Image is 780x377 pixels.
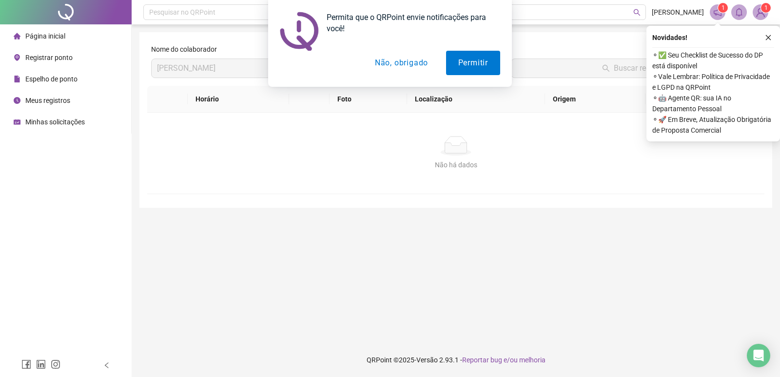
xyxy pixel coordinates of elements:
[652,114,774,136] span: ⚬ 🚀 Em Breve, Atualização Obrigatória de Proposta Comercial
[36,359,46,369] span: linkedin
[21,359,31,369] span: facebook
[51,359,60,369] span: instagram
[446,51,500,75] button: Permitir
[645,86,764,113] th: Protocolo
[103,362,110,369] span: left
[280,12,319,51] img: notification icon
[747,344,770,367] div: Open Intercom Messenger
[319,12,500,34] div: Permita que o QRPoint envie notificações para você!
[14,97,20,104] span: clock-circle
[652,93,774,114] span: ⚬ 🤖 Agente QR: sua IA no Departamento Pessoal
[25,118,85,126] span: Minhas solicitações
[462,356,546,364] span: Reportar bug e/ou melhoria
[14,119,20,125] span: schedule
[159,159,753,170] div: Não há dados
[132,343,780,377] footer: QRPoint © 2025 - 2.93.1 -
[545,86,645,113] th: Origem
[416,356,438,364] span: Versão
[363,51,440,75] button: Não, obrigado
[188,86,289,113] th: Horário
[330,86,407,113] th: Foto
[407,86,545,113] th: Localização
[25,97,70,104] span: Meus registros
